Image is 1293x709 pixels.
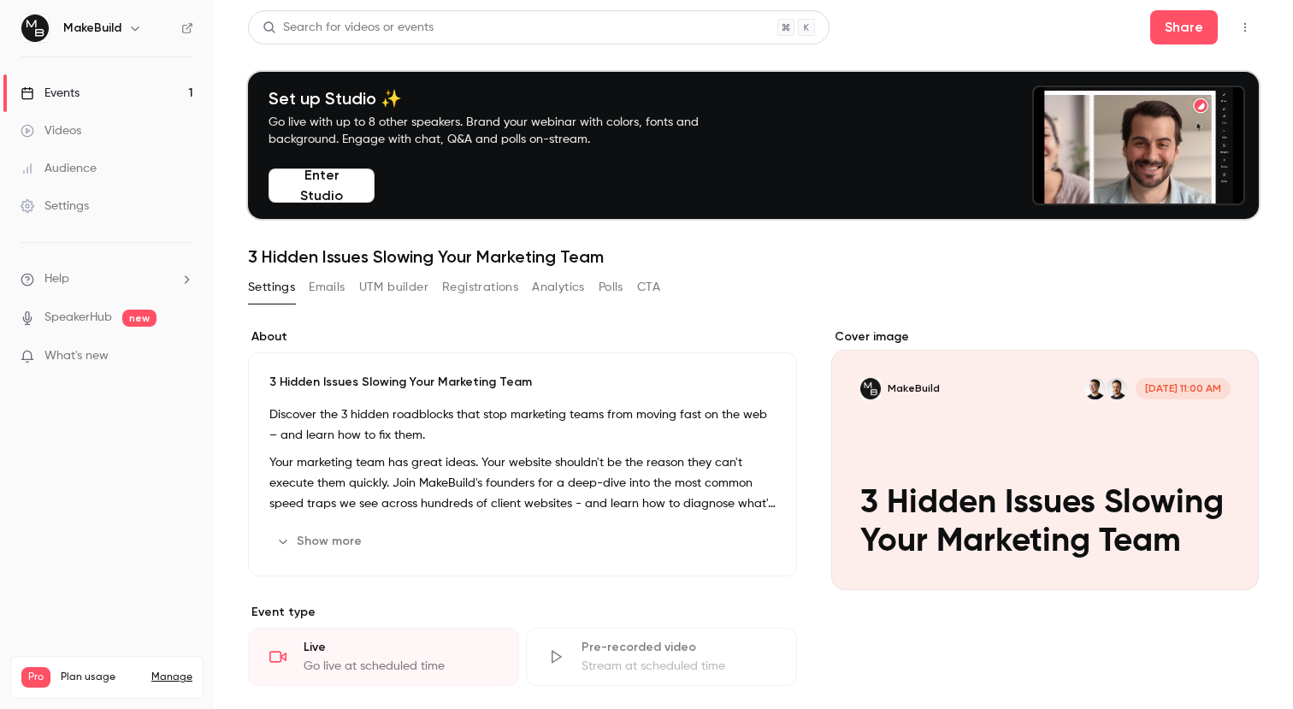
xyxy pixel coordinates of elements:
p: Go live with up to 8 other speakers. Brand your webinar with colors, fonts and background. Engage... [269,114,739,148]
span: Pro [21,667,50,688]
section: Cover image [831,328,1259,590]
p: Your marketing team has great ideas. Your website shouldn't be the reason they can't execute them... [269,452,776,514]
button: UTM builder [359,274,428,301]
img: MakeBuild [21,15,49,42]
button: Settings [248,274,295,301]
div: Pre-recorded video [582,639,776,656]
div: Events [21,85,80,102]
div: Pre-recorded videoStream at scheduled time [526,628,797,686]
div: Live [304,639,498,656]
li: help-dropdown-opener [21,270,193,288]
div: Search for videos or events [263,19,434,37]
div: Go live at scheduled time [304,658,498,675]
button: Enter Studio [269,168,375,203]
button: Registrations [442,274,518,301]
div: Settings [21,198,89,215]
h6: MakeBuild [63,20,121,37]
a: Manage [151,671,192,684]
div: Audience [21,160,97,177]
button: Analytics [532,274,585,301]
h1: 3 Hidden Issues Slowing Your Marketing Team [248,246,1259,267]
iframe: Noticeable Trigger [173,349,193,364]
p: Discover the 3 hidden roadblocks that stop marketing teams from moving fast on the web – and lear... [269,405,776,446]
button: Show more [269,528,372,555]
button: Polls [599,274,623,301]
a: SpeakerHub [44,309,112,327]
button: Share [1150,10,1218,44]
span: Plan usage [61,671,141,684]
span: What's new [44,347,109,365]
button: CTA [637,274,660,301]
span: Help [44,270,69,288]
label: Cover image [831,328,1259,346]
div: LiveGo live at scheduled time [248,628,519,686]
div: Stream at scheduled time [582,658,776,675]
div: Videos [21,122,81,139]
label: About [248,328,797,346]
p: 3 Hidden Issues Slowing Your Marketing Team [269,374,776,391]
h4: Set up Studio ✨ [269,88,739,109]
span: new [122,310,156,327]
button: Emails [309,274,345,301]
p: Event type [248,604,797,621]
